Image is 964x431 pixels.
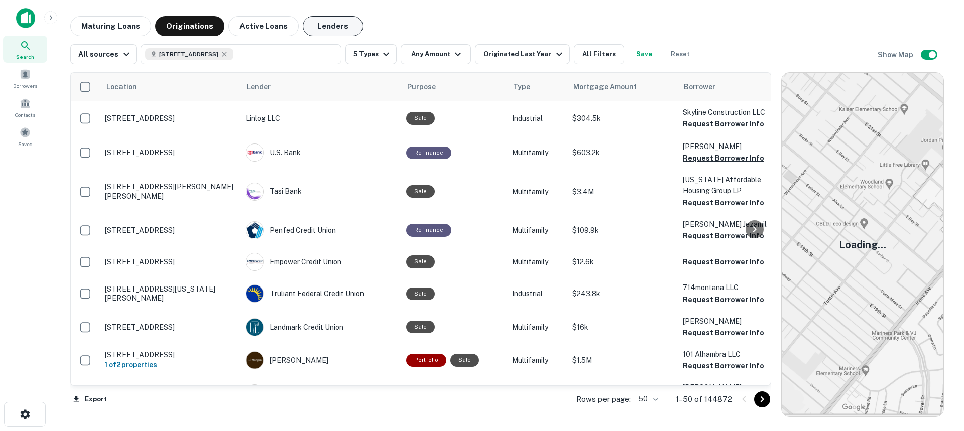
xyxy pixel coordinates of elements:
[406,112,435,124] div: Sale
[406,288,435,300] div: Sale
[70,16,151,36] button: Maturing Loans
[247,81,271,93] span: Lender
[782,73,943,416] img: map-placeholder.webp
[572,355,673,366] p: $1.5M
[246,284,396,303] div: Truliant Federal Credit Union
[512,256,562,267] p: Multifamily
[683,219,783,230] p: [PERSON_NAME] Jezamil
[246,319,263,336] img: picture
[246,285,263,302] img: picture
[246,351,396,369] div: [PERSON_NAME]
[512,225,562,236] p: Multifamily
[246,384,396,402] div: Bank Five Nine (community Bank)
[475,44,569,64] button: Originated Last Year
[683,294,764,306] button: Request Borrower Info
[406,321,435,333] div: Sale
[240,73,401,101] th: Lender
[246,183,396,201] div: Tasi Bank
[3,36,47,63] div: Search
[878,49,915,60] h6: Show Map
[70,44,137,64] button: All sources
[105,148,235,157] p: [STREET_ADDRESS]
[3,65,47,92] a: Borrowers
[628,44,660,64] button: Save your search to get updates of matches that match your search criteria.
[683,230,764,242] button: Request Borrower Info
[3,94,47,121] a: Contacts
[683,316,783,327] p: [PERSON_NAME]
[678,73,788,101] th: Borrower
[100,73,240,101] th: Location
[16,8,35,28] img: capitalize-icon.png
[512,288,562,299] p: Industrial
[401,44,471,64] button: Any Amount
[839,237,886,252] h5: Loading...
[572,186,673,197] p: $3.4M
[483,48,565,60] div: Originated Last Year
[13,82,37,90] span: Borrowers
[105,114,235,123] p: [STREET_ADDRESS]
[141,44,341,64] button: [STREET_ADDRESS]
[246,221,396,239] div: Penfed Credit Union
[105,350,235,359] p: [STREET_ADDRESS]
[683,118,764,130] button: Request Borrower Info
[106,81,150,93] span: Location
[676,393,732,405] p: 1–50 of 144872
[406,224,451,236] div: This loan purpose was for refinancing
[683,107,783,118] p: Skyline Construction LLC
[635,392,660,406] div: 50
[574,44,624,64] button: All Filters
[105,323,235,332] p: [STREET_ADDRESS]
[683,360,764,372] button: Request Borrower Info
[246,113,396,124] p: Linlog LLC
[159,50,218,59] span: [STREET_ADDRESS]
[246,253,263,270] img: picture
[914,351,964,399] iframe: Chat Widget
[683,256,764,268] button: Request Borrower Info
[512,322,562,333] p: Multifamily
[513,81,530,93] span: Type
[684,81,715,93] span: Borrower
[683,197,764,209] button: Request Borrower Info
[683,349,783,360] p: 101 Alhambra LLC
[450,354,479,366] div: Sale
[512,355,562,366] p: Multifamily
[572,147,673,158] p: $603.2k
[572,322,673,333] p: $16k
[228,16,299,36] button: Active Loans
[3,123,47,150] a: Saved
[401,73,507,101] th: Purpose
[406,255,435,268] div: Sale
[683,327,764,339] button: Request Borrower Info
[105,182,235,200] p: [STREET_ADDRESS][PERSON_NAME][PERSON_NAME]
[507,73,567,101] th: Type
[246,183,263,200] img: picture
[246,385,263,402] img: picture
[246,144,263,161] img: picture
[246,253,396,271] div: Empower Credit Union
[683,152,764,164] button: Request Borrower Info
[105,226,235,235] p: [STREET_ADDRESS]
[572,113,673,124] p: $304.5k
[512,186,562,197] p: Multifamily
[155,16,224,36] button: Originations
[567,73,678,101] th: Mortgage Amount
[512,113,562,124] p: Industrial
[407,81,449,93] span: Purpose
[683,174,783,196] p: [US_STATE] Affordable Housing Group LP
[18,140,33,148] span: Saved
[573,81,650,93] span: Mortgage Amount
[683,141,783,152] p: [PERSON_NAME]
[246,222,263,239] img: picture
[512,147,562,158] p: Multifamily
[576,393,631,405] p: Rows per page:
[105,359,235,370] h6: 1 of 2 properties
[16,53,34,61] span: Search
[105,284,235,303] p: [STREET_ADDRESS][US_STATE][PERSON_NAME]
[15,111,35,119] span: Contacts
[105,257,235,266] p: [STREET_ADDRESS]
[246,143,396,162] div: U.s. Bank
[572,288,673,299] p: $243.8k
